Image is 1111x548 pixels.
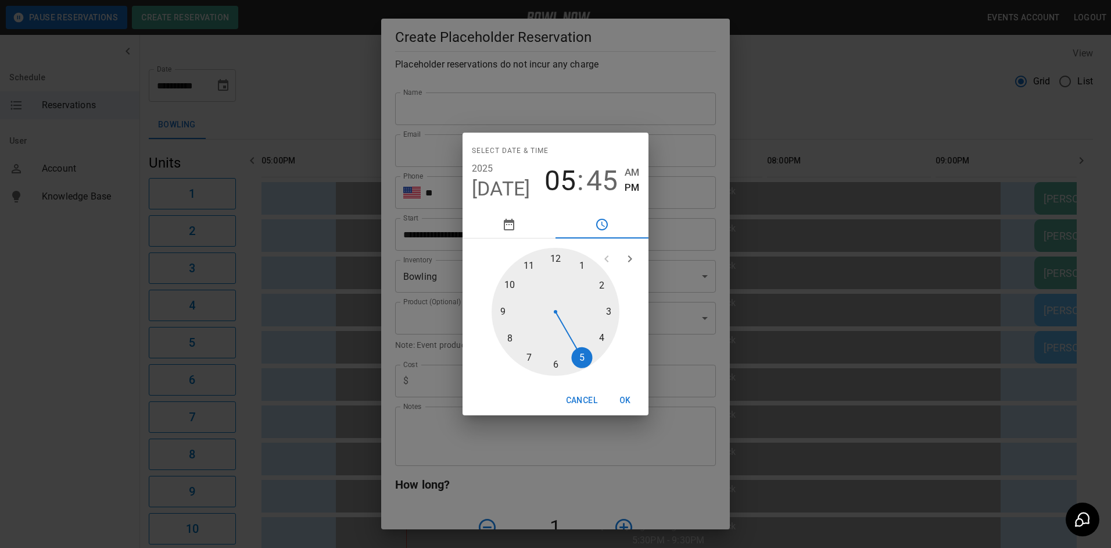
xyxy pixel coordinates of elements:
span: : [577,165,584,197]
button: PM [625,180,639,195]
button: 2025 [472,161,493,177]
button: [DATE] [472,177,531,201]
button: pick date [463,211,555,239]
button: pick time [555,211,648,239]
button: OK [607,390,644,411]
button: 05 [544,165,576,197]
button: open next view [618,247,641,271]
button: 45 [586,165,618,197]
span: Select date & time [472,142,549,161]
button: AM [625,165,639,180]
button: Cancel [561,390,602,411]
